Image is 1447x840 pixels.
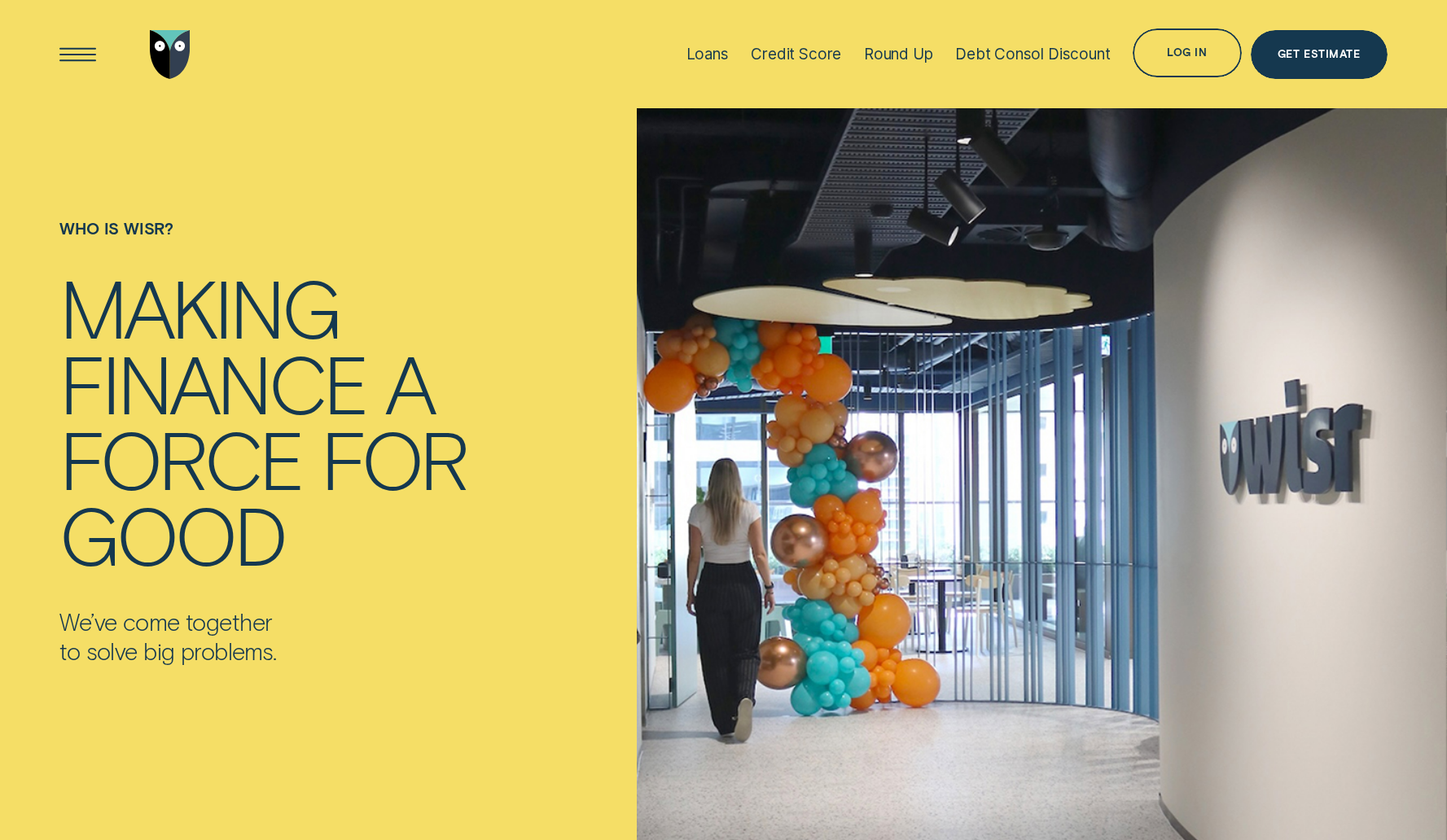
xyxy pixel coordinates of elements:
h1: Who is Wisr? [59,219,467,269]
div: force [59,420,302,496]
div: Making [59,269,339,344]
div: Debt Consol Discount [955,45,1110,63]
div: for [321,420,467,496]
p: We’ve come together to solve big problems. [59,607,467,666]
div: Loans [686,45,729,63]
img: Wisr [150,30,191,79]
button: Log in [1133,28,1241,77]
a: Get Estimate [1251,30,1388,79]
div: good [59,496,284,571]
div: a [385,344,434,420]
div: Round Up [864,45,933,63]
h4: Making finance a force for good [59,269,467,571]
button: Open Menu [54,30,103,79]
div: finance [59,344,366,420]
div: Credit Score [751,45,841,63]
